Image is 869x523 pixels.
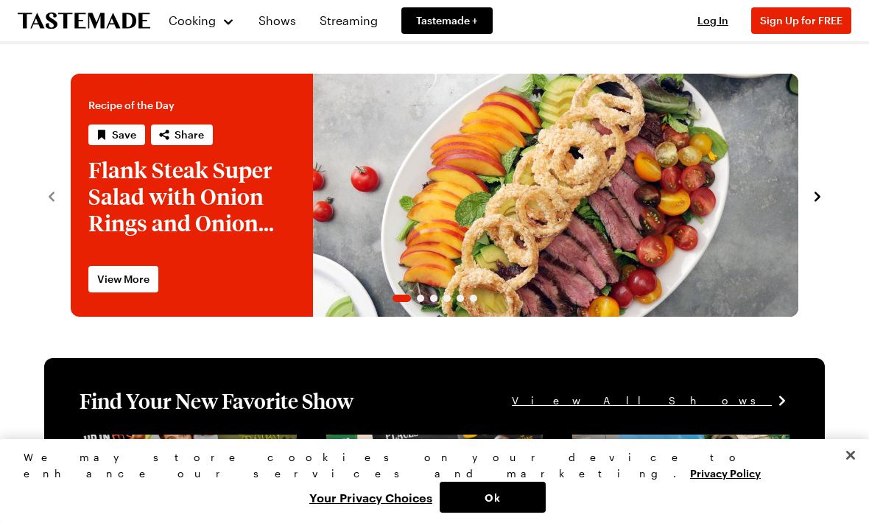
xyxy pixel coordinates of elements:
button: Ok [440,482,546,513]
button: Save recipe [88,124,145,145]
button: Sign Up for FREE [751,7,851,34]
span: Sign Up for FREE [760,14,842,27]
div: We may store cookies on your device to enhance our services and marketing. [24,449,833,482]
span: Go to slide 4 [443,295,451,302]
button: Cooking [168,3,235,38]
span: Share [175,127,204,142]
span: Tastemade + [416,13,478,28]
span: Cooking [169,13,216,27]
a: View full content for [object Object] [572,436,773,450]
a: View More [88,266,158,292]
a: View full content for [object Object] [80,436,281,450]
button: navigate to next item [810,186,825,204]
span: View All Shows [512,393,772,409]
a: Tastemade + [401,7,493,34]
span: View More [97,272,149,287]
div: Privacy [24,449,833,513]
a: View All Shows [512,393,789,409]
a: View full content for [object Object] [326,436,527,450]
span: Save [112,127,136,142]
a: More information about your privacy, opens in a new tab [690,466,761,480]
button: Log In [683,13,742,28]
span: Go to slide 2 [417,295,424,302]
span: Go to slide 5 [457,295,464,302]
button: navigate to previous item [44,186,59,204]
span: Go to slide 1 [393,295,411,302]
button: Your Privacy Choices [302,482,440,513]
h1: Find Your New Favorite Show [80,387,353,414]
span: Go to slide 6 [470,295,477,302]
button: Close [834,439,867,471]
button: Share [151,124,213,145]
div: 1 / 6 [71,74,798,317]
span: Go to slide 3 [430,295,437,302]
span: Log In [697,14,728,27]
a: To Tastemade Home Page [18,13,150,29]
